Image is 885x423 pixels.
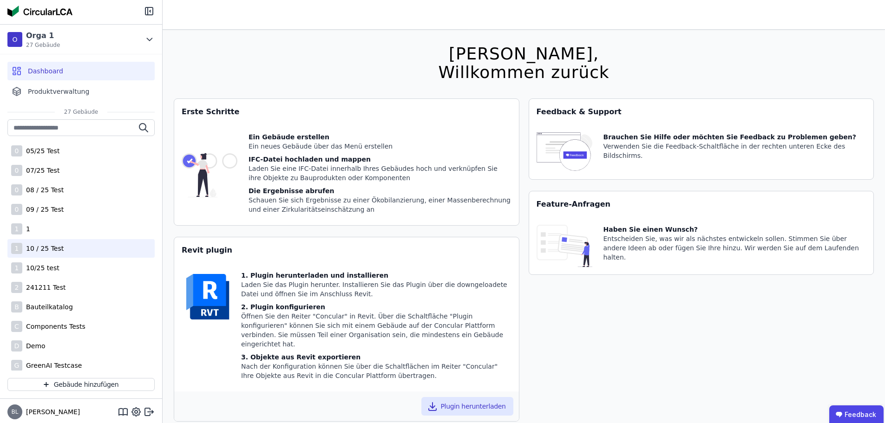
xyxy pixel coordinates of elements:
div: IFC-Datei hochladen und mappen [249,155,511,164]
span: 27 Gebäude [55,108,107,116]
div: D [11,340,22,351]
div: Schauen Sie sich Ergebnisse zu einer Ökobilanzierung, einer Massenberechnung und einer Zirkularit... [249,195,511,214]
div: Bauteilkatalog [22,302,73,312]
img: Concular [7,6,72,17]
div: Willkommen zurück [438,63,609,82]
div: Components Tests [22,322,85,331]
div: Laden Sie das Plugin herunter. Installieren Sie das Plugin über die downgeloadete Datei und öffne... [241,280,511,299]
div: GreenAI Testcase [22,361,82,370]
span: [PERSON_NAME] [22,407,80,416]
span: Produktverwaltung [28,87,89,96]
img: getting_started_tile-DrF_GRSv.svg [182,132,237,218]
div: 3. Objekte aus Revit exportieren [241,352,511,362]
div: 10/25 test [22,263,59,273]
div: Brauchen Sie Hilfe oder möchten Sie Feedback zu Problemen geben? [603,132,866,142]
div: 1 [11,262,22,273]
img: revit-YwGVQcbs.svg [182,271,234,323]
div: 10 / 25 Test [22,244,64,253]
div: 2 [11,282,22,293]
div: G [11,360,22,371]
div: Ein Gebäude erstellen [249,132,511,142]
div: 0 [11,165,22,176]
div: Feature-Anfragen [529,191,874,217]
div: O [7,32,22,47]
div: 241211 Test [22,283,66,292]
div: 05/25 Test [22,146,59,156]
div: Revit plugin [174,237,519,263]
span: 27 Gebäude [26,41,60,49]
div: C [11,321,22,332]
button: Gebäude hinzufügen [7,378,155,391]
div: 08 / 25 Test [22,185,64,195]
div: 07/25 Test [22,166,59,175]
div: Entscheiden Sie, was wir als nächstes entwickeln sollen. Stimmen Sie über andere Ideen ab oder fü... [603,234,866,262]
div: Öffnen Sie den Reiter "Concular" in Revit. Über die Schaltfläche "Plugin konfigurieren" können Si... [241,312,511,349]
span: Dashboard [28,66,63,76]
div: 1 [22,224,30,234]
button: Plugin herunterladen [421,397,513,416]
div: Demo [22,341,46,351]
span: BL [12,409,19,415]
div: Orga 1 [26,30,60,41]
div: 1 [11,243,22,254]
div: 0 [11,145,22,156]
div: Ein neues Gebäude über das Menü erstellen [249,142,511,151]
div: 1 [11,223,22,234]
div: Erste Schritte [174,99,519,125]
div: Haben Sie einen Wunsch? [603,225,866,234]
div: Verwenden Sie die Feedback-Schaltfläche in der rechten unteren Ecke des Bildschirms. [603,142,866,160]
div: Die Ergebnisse abrufen [249,186,511,195]
div: 2. Plugin konfigurieren [241,302,511,312]
div: Laden Sie eine IFC-Datei innerhalb Ihres Gebäudes hoch und verknüpfen Sie ihre Objekte zu Bauprod... [249,164,511,182]
div: Nach der Konfiguration können Sie über die Schaltflächen im Reiter "Concular" Ihre Objekte aus Re... [241,362,511,380]
div: 09 / 25 Test [22,205,64,214]
div: 1. Plugin herunterladen und installieren [241,271,511,280]
div: Feedback & Support [529,99,874,125]
div: [PERSON_NAME], [438,45,609,63]
div: B [11,301,22,312]
div: 0 [11,204,22,215]
img: feedback-icon-HCTs5lye.svg [537,132,592,172]
img: feature_request_tile-UiXE1qGU.svg [537,225,592,267]
div: 0 [11,184,22,195]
